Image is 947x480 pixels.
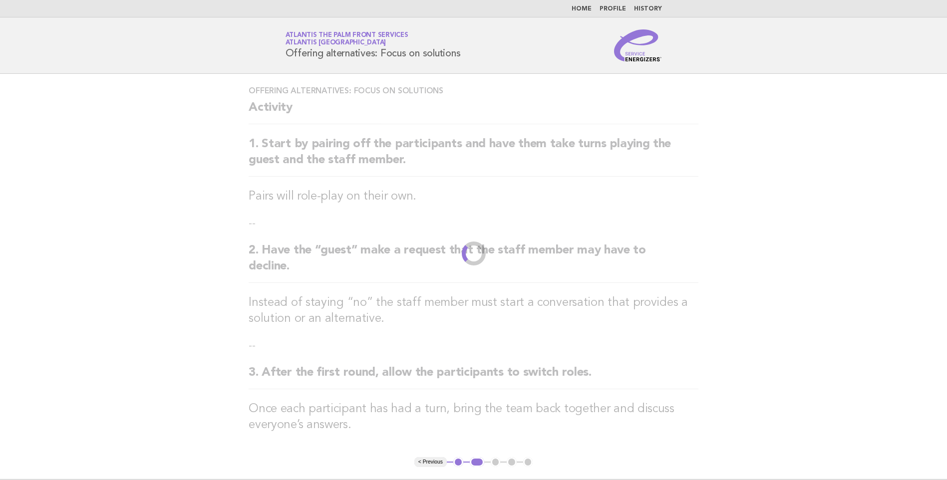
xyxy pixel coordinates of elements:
p: -- [249,217,698,231]
h1: Offering alternatives: Focus on solutions [286,32,461,58]
a: History [634,6,662,12]
h3: Offering alternatives: Focus on solutions [249,86,698,96]
img: Service Energizers [614,29,662,61]
a: Profile [600,6,626,12]
h2: 2. Have the “guest” make a request that the staff member may have to decline. [249,242,698,283]
h3: Pairs will role-play on their own. [249,189,698,205]
h3: Once each participant has had a turn, bring the team back together and discuss everyone’s answers. [249,401,698,433]
h2: 1. Start by pairing off the participants and have them take turns playing the guest and the staff... [249,136,698,177]
span: Atlantis [GEOGRAPHIC_DATA] [286,40,386,46]
h2: Activity [249,100,698,124]
p: -- [249,339,698,353]
a: Atlantis The Palm Front ServicesAtlantis [GEOGRAPHIC_DATA] [286,32,408,46]
a: Home [572,6,592,12]
h3: Instead of staying “no” the staff member must start a conversation that provides a solution or an... [249,295,698,327]
h2: 3. After the first round, allow the participants to switch roles. [249,365,698,389]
